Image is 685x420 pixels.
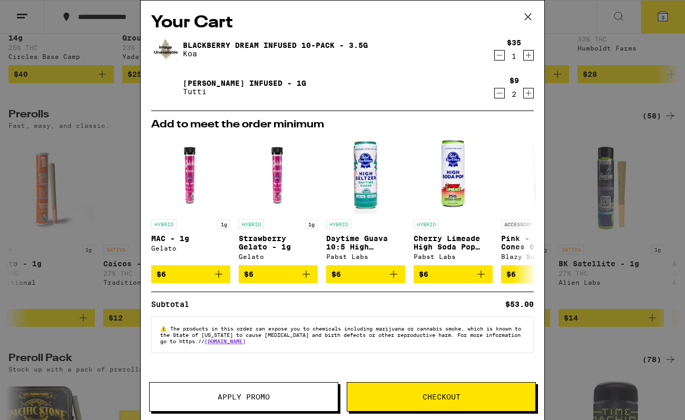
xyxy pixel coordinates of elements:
div: $53.00 [505,301,534,308]
button: Add to bag [239,265,318,283]
button: Decrement [494,88,505,98]
span: Hi. Need any help? [6,7,76,16]
img: Pabst Labs - Daytime Guava 10:5 High Seltzer [326,135,405,214]
p: MAC - 1g [151,234,230,243]
button: Increment [523,50,534,61]
p: Tutti [183,87,306,96]
button: Apply Promo [149,382,338,412]
p: 1g [218,219,230,229]
p: Daytime Guava 10:5 High Seltzer [326,234,405,251]
div: Pabst Labs [326,253,405,260]
div: Subtotal [151,301,197,308]
a: Blackberry Dream Infused 10-Pack - 3.5g [183,41,368,49]
p: HYBRID [151,219,177,229]
span: Apply Promo [218,393,270,401]
span: $6 [419,270,428,278]
span: $6 [156,270,166,278]
div: $35 [507,38,521,47]
div: Blazy Susan [501,253,580,260]
img: Gelato - MAC - 1g [151,135,230,214]
div: 1 [507,52,521,61]
span: $6 [331,270,341,278]
a: Open page for Daytime Guava 10:5 High Seltzer from Pabst Labs [326,135,405,265]
a: Open page for Pink - 1 1/4 Cones 6-Pack from Blazy Susan [501,135,580,265]
div: Pabst Labs [414,253,493,260]
span: $6 [244,270,253,278]
img: Blackberry Dream Infused 10-Pack - 3.5g [151,35,181,64]
p: ACCESSORY [501,219,536,229]
p: Koa [183,49,368,58]
a: Open page for MAC - 1g from Gelato [151,135,230,265]
span: The products in this order can expose you to chemicals including marijuana or cannabis smoke, whi... [160,325,521,344]
div: Gelato [151,245,230,252]
a: [DOMAIN_NAME] [204,338,246,344]
button: Add to bag [326,265,405,283]
p: Strawberry Gelato - 1g [239,234,318,251]
p: 1g [305,219,318,229]
button: Checkout [347,382,536,412]
img: Pabst Labs - Cherry Limeade High Soda Pop Seltzer - 25mg [414,135,493,214]
a: [PERSON_NAME] Infused - 1g [183,79,306,87]
a: Open page for Cherry Limeade High Soda Pop Seltzer - 25mg from Pabst Labs [414,135,493,265]
p: Cherry Limeade High Soda Pop Seltzer - 25mg [414,234,493,251]
span: ⚠️ [160,325,170,332]
span: $6 [506,270,516,278]
p: HYBRID [239,219,264,229]
p: Pink - 1 1/4 Cones 6-Pack [501,234,580,251]
p: HYBRID [326,219,351,229]
button: Add to bag [151,265,230,283]
img: Cali Haze Infused - 1g [151,73,181,102]
h2: Add to meet the order minimum [151,119,534,130]
a: Open page for Strawberry Gelato - 1g from Gelato [239,135,318,265]
img: Gelato - Strawberry Gelato - 1g [239,135,318,214]
div: 2 [510,90,519,98]
h2: Your Cart [151,11,534,35]
button: Add to bag [501,265,580,283]
div: Gelato [239,253,318,260]
img: Blazy Susan - Pink - 1 1/4 Cones 6-Pack [501,135,580,214]
button: Add to bag [414,265,493,283]
div: $9 [510,76,519,85]
button: Increment [523,88,534,98]
button: Decrement [494,50,505,61]
span: Checkout [423,393,461,401]
p: HYBRID [414,219,439,229]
